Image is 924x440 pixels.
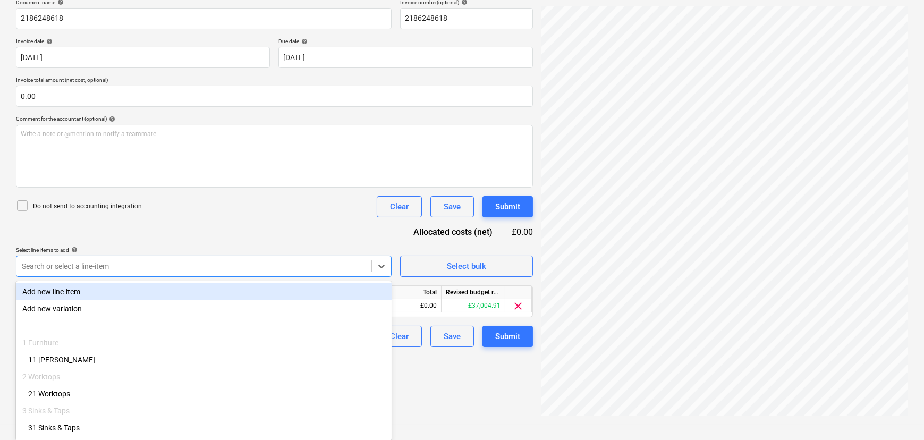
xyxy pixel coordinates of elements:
[495,329,520,343] div: Submit
[16,368,392,385] div: 2 Worktops
[16,115,533,122] div: Comment for the accountant (optional)
[400,256,533,277] button: Select bulk
[447,259,486,273] div: Select bulk
[395,226,510,238] div: Allocated costs (net)
[377,326,422,347] button: Clear
[278,47,532,68] input: Due date not specified
[442,299,505,312] div: £37,004.91
[16,317,392,334] div: ------------------------------
[16,47,270,68] input: Invoice date not specified
[16,419,392,436] div: -- 31 Sinks & Taps
[16,86,533,107] input: Invoice total amount (net cost, optional)
[378,299,442,312] div: £0.00
[444,200,461,214] div: Save
[16,38,270,45] div: Invoice date
[442,286,505,299] div: Revised budget remaining
[16,77,533,86] p: Invoice total amount (net cost, optional)
[16,283,392,300] div: Add new line-item
[16,8,392,29] input: Document name
[482,326,533,347] button: Submit
[16,334,392,351] div: 1 Furniture
[377,196,422,217] button: Clear
[16,385,392,402] div: -- 21 Worktops
[278,38,532,45] div: Due date
[390,329,409,343] div: Clear
[430,196,474,217] button: Save
[33,202,142,211] p: Do not send to accounting integration
[390,200,409,214] div: Clear
[510,226,533,238] div: £0.00
[16,402,392,419] div: 3 Sinks & Taps
[16,300,392,317] div: Add new variation
[512,300,525,312] span: clear
[430,326,474,347] button: Save
[16,351,392,368] div: -- 11 [PERSON_NAME]
[16,247,392,253] div: Select line-items to add
[400,8,533,29] input: Invoice number
[69,247,78,253] span: help
[16,351,392,368] div: -- 11 Schuller
[444,329,461,343] div: Save
[495,200,520,214] div: Submit
[378,286,442,299] div: Total
[44,38,53,45] span: help
[107,116,115,122] span: help
[482,196,533,217] button: Submit
[871,389,924,440] iframe: Chat Widget
[299,38,308,45] span: help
